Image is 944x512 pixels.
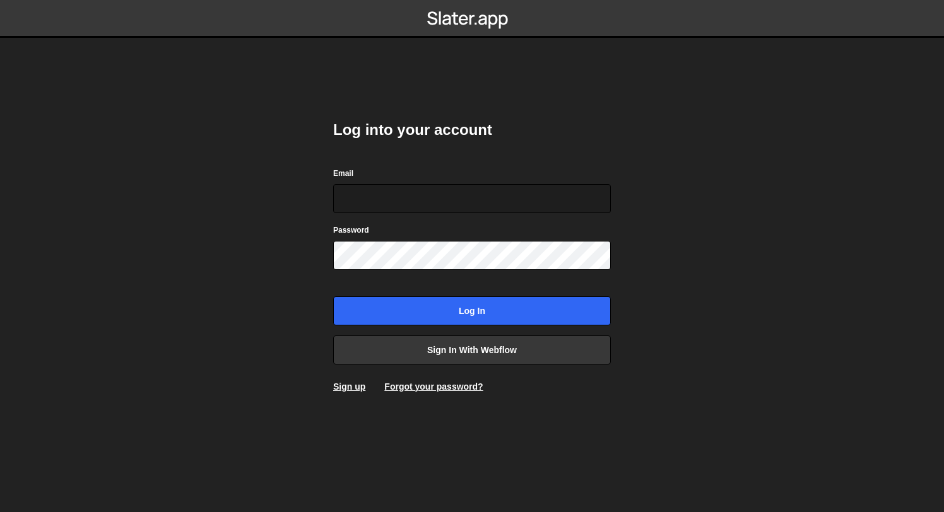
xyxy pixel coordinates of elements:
h2: Log into your account [333,120,611,140]
a: Sign up [333,381,365,392]
a: Forgot your password? [384,381,483,392]
input: Log in [333,296,611,325]
a: Sign in with Webflow [333,335,611,364]
label: Email [333,167,353,180]
label: Password [333,224,369,236]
